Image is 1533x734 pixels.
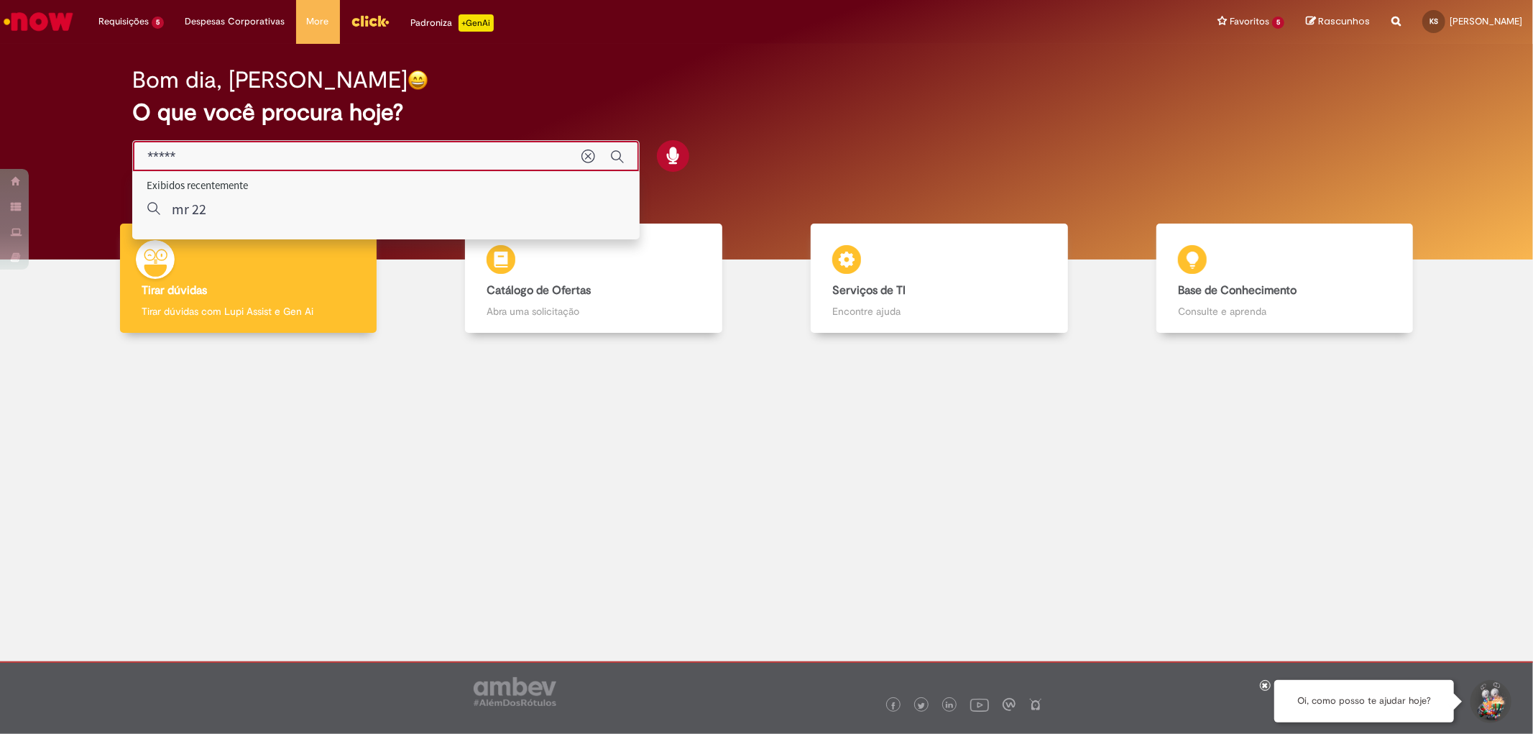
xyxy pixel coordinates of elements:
b: Tirar dúvidas [142,283,207,298]
img: logo_footer_twitter.png [918,702,925,710]
a: Serviços de TI Encontre ajuda [767,224,1113,334]
b: Base de Conhecimento [1178,283,1297,298]
img: logo_footer_linkedin.png [946,702,953,710]
img: ServiceNow [1,7,75,36]
div: Oi, como posso te ajudar hoje? [1274,680,1454,722]
a: Tirar dúvidas Tirar dúvidas com Lupi Assist e Gen Ai [75,224,421,334]
img: logo_footer_naosei.png [1029,698,1042,711]
div: Padroniza [411,14,494,32]
span: Favoritos [1230,14,1269,29]
p: +GenAi [459,14,494,32]
img: logo_footer_facebook.png [890,702,897,710]
span: Requisições [98,14,149,29]
img: logo_footer_workplace.png [1003,698,1016,711]
img: happy-face.png [408,70,428,91]
p: Consulte e aprenda [1178,304,1391,318]
p: Abra uma solicitação [487,304,700,318]
img: logo_footer_youtube.png [970,695,989,714]
p: Encontre ajuda [832,304,1046,318]
span: More [307,14,329,29]
a: Catálogo de Ofertas Abra uma solicitação [421,224,767,334]
span: KS [1430,17,1438,26]
span: [PERSON_NAME] [1450,15,1522,27]
img: logo_footer_ambev_rotulo_gray.png [474,677,556,706]
b: Catálogo de Ofertas [487,283,591,298]
h2: O que você procura hoje? [132,100,1400,125]
h2: Bom dia, [PERSON_NAME] [132,68,408,93]
span: Rascunhos [1318,14,1370,28]
a: Base de Conhecimento Consulte e aprenda [1112,224,1458,334]
button: Iniciar Conversa de Suporte [1468,680,1511,723]
span: 5 [1272,17,1284,29]
p: Tirar dúvidas com Lupi Assist e Gen Ai [142,304,355,318]
a: Rascunhos [1306,15,1370,29]
span: 5 [152,17,164,29]
img: click_logo_yellow_360x200.png [351,10,390,32]
b: Serviços de TI [832,283,906,298]
span: Despesas Corporativas [185,14,285,29]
